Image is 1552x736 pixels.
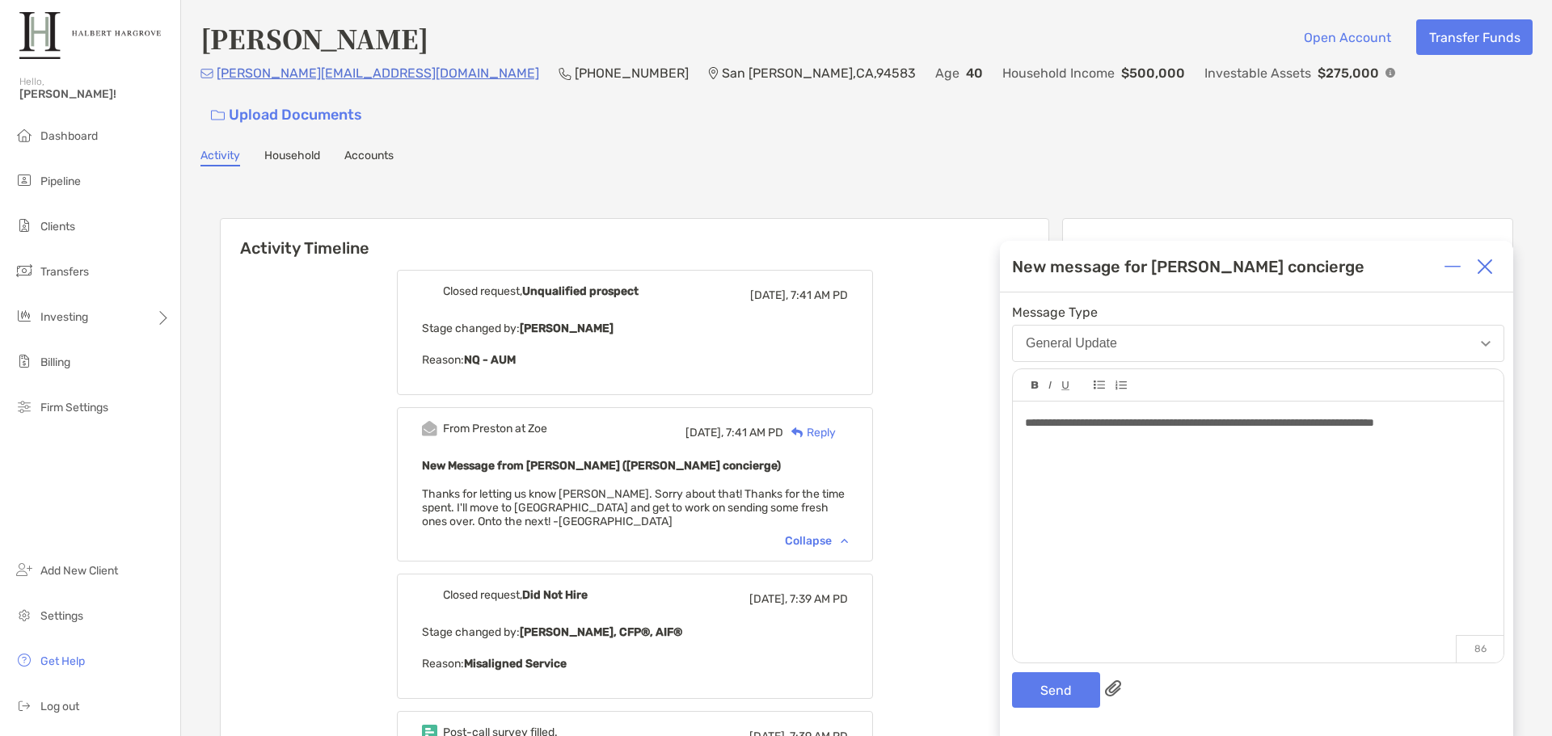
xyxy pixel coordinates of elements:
h6: Activity Timeline [221,219,1048,258]
p: Age [935,63,959,83]
p: $275,000 [1318,63,1379,83]
img: Chevron icon [841,538,848,543]
img: firm-settings icon [15,397,34,416]
a: Upload Documents [200,98,373,132]
a: Household [264,149,320,166]
img: add_new_client icon [15,560,34,579]
p: Investable Assets [1204,63,1311,83]
img: Reply icon [791,427,803,438]
span: Add New Client [40,564,118,578]
span: Settings [40,609,83,623]
img: get-help icon [15,650,34,670]
span: 7:39 AM PD [790,592,848,606]
span: 7:41 AM PD [726,426,783,439]
span: [DATE], [749,592,787,606]
span: Transfers [40,265,89,279]
img: Event icon [422,284,437,299]
img: Close [1477,259,1493,275]
img: Editor control icon [1061,381,1069,390]
span: Thanks for letting us know [PERSON_NAME]. Sorry about that! Thanks for the time spent. I'll move ... [422,487,845,528]
img: Expand or collapse [1444,259,1461,275]
p: Meeting Details [1076,238,1499,259]
p: [PHONE_NUMBER] [575,63,689,83]
h4: [PERSON_NAME] [200,19,428,57]
span: Message Type [1012,305,1504,320]
img: button icon [211,110,225,121]
div: From Preston at Zoe [443,422,547,435]
p: $500,000 [1121,63,1185,83]
img: settings icon [15,605,34,625]
button: Transfer Funds [1416,19,1533,55]
img: pipeline icon [15,170,34,190]
img: transfers icon [15,261,34,280]
span: Billing [40,355,70,369]
p: San [PERSON_NAME] , CA , 94583 [722,63,916,83]
p: Household Income [1002,63,1115,83]
img: Email Icon [200,69,213,78]
div: General Update [1026,336,1117,351]
b: New Message from [PERSON_NAME] ([PERSON_NAME] concierge) [422,459,781,473]
img: Zoe Logo [19,6,161,65]
img: Location Icon [708,67,719,80]
b: [PERSON_NAME], CFP®, AIF® [520,625,682,639]
img: billing icon [15,351,34,371]
span: Dashboard [40,129,98,143]
button: General Update [1012,325,1504,362]
p: Reason: [422,350,848,370]
img: Phone Icon [559,67,571,80]
img: Editor control icon [1094,381,1105,389]
img: logout icon [15,696,34,715]
img: dashboard icon [15,125,34,145]
div: Reply [783,424,836,441]
b: Misaligned Service [464,657,567,671]
span: 7:41 AM PD [791,288,848,302]
span: Get Help [40,654,85,668]
p: 40 [966,63,983,83]
button: Send [1012,672,1100,708]
p: [PERSON_NAME][EMAIL_ADDRESS][DOMAIN_NAME] [217,63,539,83]
span: Investing [40,310,88,324]
img: Editor control icon [1048,381,1052,389]
span: Log out [40,700,79,713]
img: Editor control icon [1031,381,1039,389]
span: Pipeline [40,175,81,188]
b: Did Not Hire [522,588,588,602]
div: Closed request, [443,588,588,602]
b: Unqualified prospect [522,284,639,298]
span: [DATE], [685,426,723,439]
span: Clients [40,220,75,233]
img: Open dropdown arrow [1481,341,1491,347]
p: Stage changed by: [422,622,848,642]
img: Editor control icon [1115,381,1127,390]
div: Collapse [785,534,848,548]
a: Accounts [344,149,394,166]
span: [DATE], [750,288,788,302]
img: clients icon [15,216,34,235]
img: Event icon [422,587,437,603]
b: NQ - AUM [464,353,516,367]
b: [PERSON_NAME] [520,322,614,335]
img: paperclip attachments [1105,680,1121,696]
span: Firm Settings [40,401,108,414]
div: Closed request, [443,284,639,298]
button: Open Account [1291,19,1403,55]
p: 86 [1456,635,1503,662]
p: Stage changed by: [422,318,848,339]
div: New message for [PERSON_NAME] concierge [1012,257,1364,276]
img: Info Icon [1385,68,1395,78]
span: [PERSON_NAME]! [19,87,171,101]
img: Event icon [422,421,437,436]
img: investing icon [15,306,34,326]
p: Reason: [422,654,848,674]
a: Activity [200,149,240,166]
